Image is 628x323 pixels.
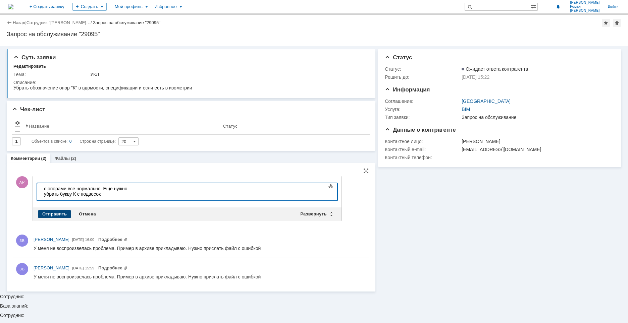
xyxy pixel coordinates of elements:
div: (2) [71,156,76,161]
a: [PERSON_NAME] [34,265,69,271]
span: 16:00 [85,238,95,242]
div: / [27,20,93,25]
div: Соглашение: [385,99,460,104]
a: Сотрудник "[PERSON_NAME]… [27,20,91,25]
span: Показать панель инструментов [327,182,335,190]
div: [PERSON_NAME] [462,139,611,144]
span: [PERSON_NAME] [34,265,69,270]
div: [EMAIL_ADDRESS][DOMAIN_NAME] [462,147,611,152]
div: Описание: [13,80,367,85]
span: Суть заявки [13,54,56,61]
div: Услуга: [385,107,460,112]
div: Контактный телефон: [385,155,460,160]
div: Название [29,124,49,129]
span: [PERSON_NAME] [570,1,600,5]
a: Прикреплены файлы: Пример.zip [98,265,127,270]
span: [DATE] [72,238,84,242]
div: Добавить в избранное [602,19,610,27]
div: (2) [41,156,47,161]
a: BIM [462,107,470,112]
div: Контактный e-mail: [385,147,460,152]
div: Сделать домашней страницей [613,19,621,27]
a: Файлы [54,156,70,161]
a: Комментарии [11,156,40,161]
span: [DATE] 15:22 [462,74,489,80]
a: Назад [13,20,25,25]
span: Роман [570,5,600,9]
span: [PERSON_NAME] [570,9,600,13]
span: Расширенный поиск [531,3,537,9]
div: На всю страницу [363,168,369,174]
span: Ожидает ответа контрагента [462,66,528,72]
span: Данные о контрагенте [385,127,456,133]
span: Статус [385,54,412,61]
span: АР [16,176,28,188]
div: Тема: [13,72,89,77]
div: Решить до: [385,74,460,80]
span: [PERSON_NAME] [34,237,69,242]
span: Настройки [15,120,20,126]
i: Строк на странице: [32,137,116,145]
div: Контактное лицо: [385,139,460,144]
span: [DATE] [72,266,84,270]
a: [PERSON_NAME] [34,236,69,243]
div: Редактировать [13,64,46,69]
a: [GEOGRAPHIC_DATA] [462,99,511,104]
div: Запрос на обслуживание "29095" [7,31,621,38]
div: Запрос на обслуживание "29095" [93,20,160,25]
div: Создать [72,3,107,11]
th: Статус [220,118,365,135]
div: Статус: [385,66,460,72]
span: 15:59 [85,266,95,270]
div: Тип заявки: [385,115,460,120]
div: с опорами все нормально. Еще нужно убрать букву К с подвесок [3,3,98,13]
th: Название [23,118,220,135]
a: Перейти на домашнюю страницу [8,4,13,9]
a: Прикреплены файлы: Пример.zip [98,237,127,242]
div: Запрос на обслуживание [462,115,611,120]
div: | [25,20,26,25]
span: Чек-лист [12,106,45,113]
img: logo [8,4,13,9]
div: Статус [223,124,238,129]
span: Объектов в списке: [32,139,67,144]
div: УКЛ [90,72,365,77]
div: 0 [69,137,72,145]
span: Информация [385,86,430,93]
